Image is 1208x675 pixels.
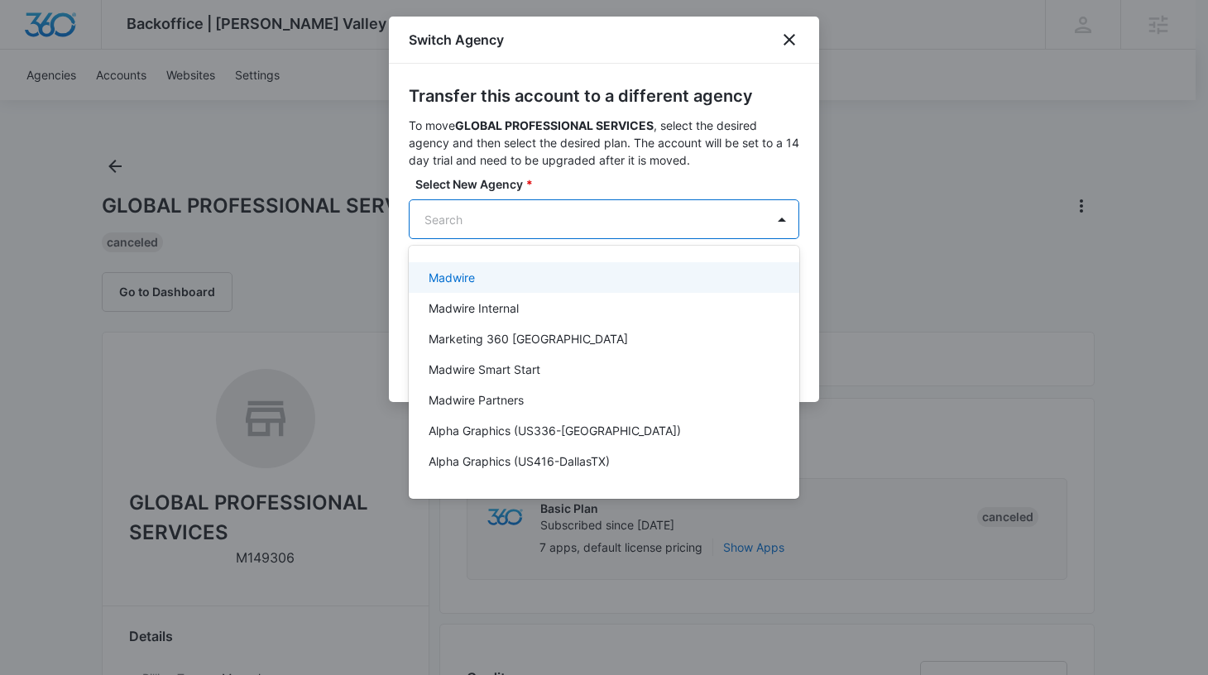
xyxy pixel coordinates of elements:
[429,269,475,286] p: Madwire
[429,422,681,439] p: Alpha Graphics (US336-[GEOGRAPHIC_DATA])
[429,299,519,317] p: Madwire Internal
[429,452,610,470] p: Alpha Graphics (US416-DallasTX)
[429,361,540,378] p: Madwire Smart Start
[429,483,680,500] p: Alpha Graphics (US283-[GEOGRAPHIC_DATA])
[429,391,524,409] p: Madwire Partners
[429,330,628,347] p: Marketing 360 [GEOGRAPHIC_DATA]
